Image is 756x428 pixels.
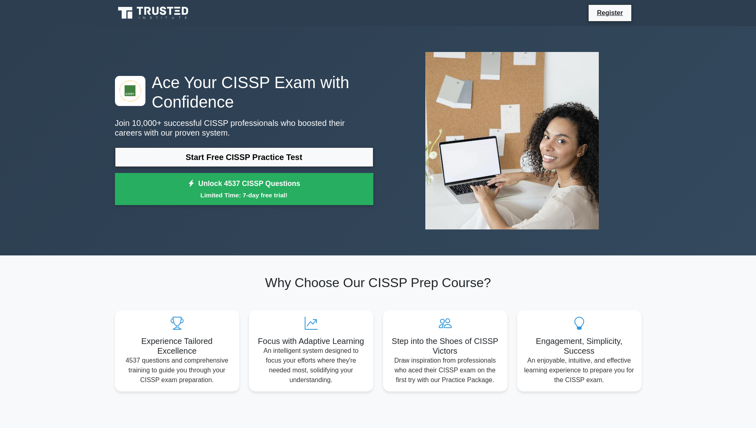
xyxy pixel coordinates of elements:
p: An intelligent system designed to focus your efforts where they're needed most, solidifying your ... [256,346,367,385]
p: Join 10,000+ successful CISSP professionals who boosted their careers with our proven system. [115,118,373,138]
h5: Experience Tailored Excellence [121,336,233,356]
a: Start Free CISSP Practice Test [115,147,373,167]
h1: Ace Your CISSP Exam with Confidence [115,73,373,112]
p: An enjoyable, intuitive, and effective learning experience to prepare you for the CISSP exam. [524,356,635,385]
h2: Why Choose Our CISSP Prep Course? [115,275,641,290]
h5: Focus with Adaptive Learning [256,336,367,346]
h5: Engagement, Simplicity, Success [524,336,635,356]
p: Draw inspiration from professionals who aced their CISSP exam on the first try with our Practice ... [390,356,501,385]
h5: Step into the Shoes of CISSP Victors [390,336,501,356]
a: Unlock 4537 CISSP QuestionsLimited Time: 7-day free trial! [115,173,373,205]
small: Limited Time: 7-day free trial! [125,190,363,200]
a: Register [592,8,628,18]
p: 4537 questions and comprehensive training to guide you through your CISSP exam preparation. [121,356,233,385]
